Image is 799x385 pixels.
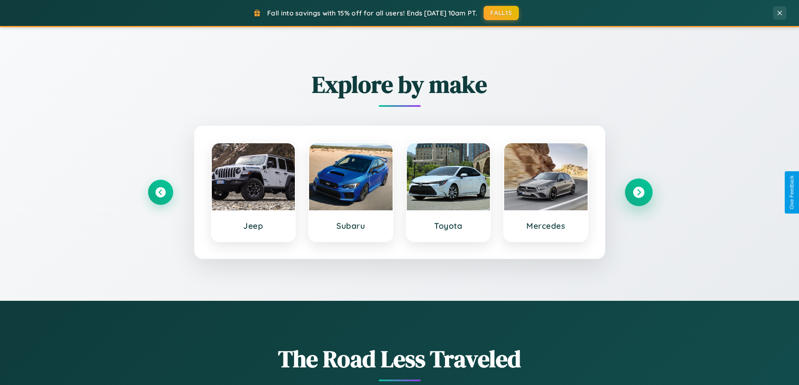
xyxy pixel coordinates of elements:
[267,9,477,17] span: Fall into savings with 15% off for all users! Ends [DATE] 10am PT.
[513,221,579,231] h3: Mercedes
[318,221,384,231] h3: Subaru
[415,221,482,231] h3: Toyota
[148,343,651,375] h1: The Road Less Traveled
[220,221,287,231] h3: Jeep
[789,176,795,209] div: Give Feedback
[148,68,651,101] h2: Explore by make
[484,6,519,20] button: FALL15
